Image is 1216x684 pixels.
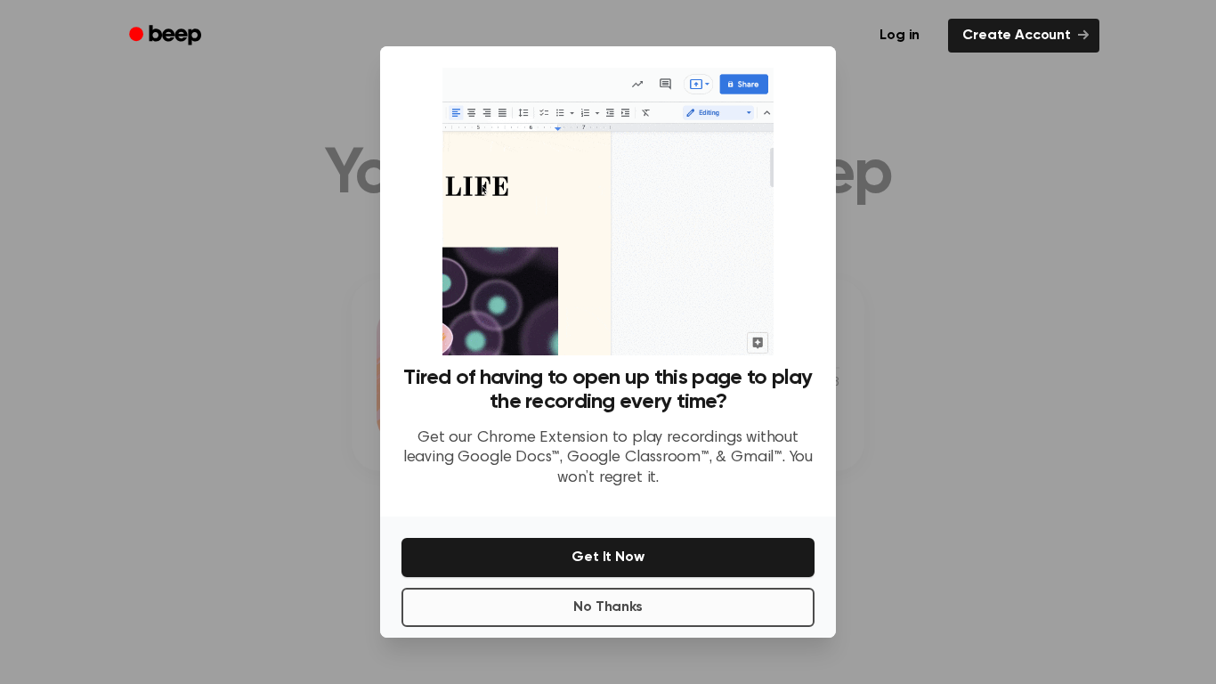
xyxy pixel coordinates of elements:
[401,366,815,414] h3: Tired of having to open up this page to play the recording every time?
[401,588,815,627] button: No Thanks
[401,428,815,489] p: Get our Chrome Extension to play recordings without leaving Google Docs™, Google Classroom™, & Gm...
[117,19,217,53] a: Beep
[948,19,1099,53] a: Create Account
[442,68,773,355] img: Beep extension in action
[401,538,815,577] button: Get It Now
[862,15,937,56] a: Log in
